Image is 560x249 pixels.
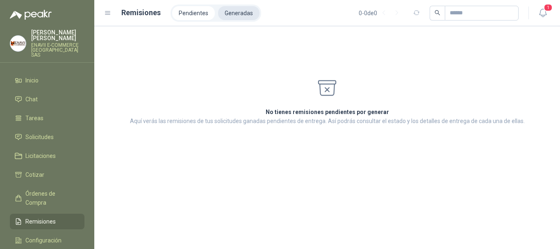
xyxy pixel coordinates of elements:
[10,110,84,126] a: Tareas
[25,95,38,104] span: Chat
[121,7,161,18] h1: Remisiones
[544,4,553,11] span: 1
[10,73,84,88] a: Inicio
[10,186,84,210] a: Órdenes de Compra
[10,10,52,20] img: Logo peakr
[10,129,84,145] a: Solicitudes
[25,76,39,85] span: Inicio
[359,7,403,20] div: 0 - 0 de 0
[25,217,56,226] span: Remisiones
[25,151,56,160] span: Licitaciones
[10,36,26,51] img: Company Logo
[435,10,440,16] span: search
[25,114,43,123] span: Tareas
[25,236,61,245] span: Configuración
[10,214,84,229] a: Remisiones
[10,167,84,183] a: Cotizar
[10,233,84,248] a: Configuración
[266,109,389,115] strong: No tienes remisiones pendientes por generar
[172,6,215,20] a: Pendientes
[25,170,44,179] span: Cotizar
[10,148,84,164] a: Licitaciones
[535,6,550,21] button: 1
[218,6,260,20] a: Generadas
[25,132,54,142] span: Solicitudes
[10,91,84,107] a: Chat
[130,117,525,126] p: Aquí verás las remisiones de tus solicitudes ganadas pendientes de entrega. Así podrás consultar ...
[25,189,77,207] span: Órdenes de Compra
[31,30,84,41] p: [PERSON_NAME] [PERSON_NAME]
[31,43,84,57] p: ENAVII E-COMMERCE [GEOGRAPHIC_DATA] SAS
